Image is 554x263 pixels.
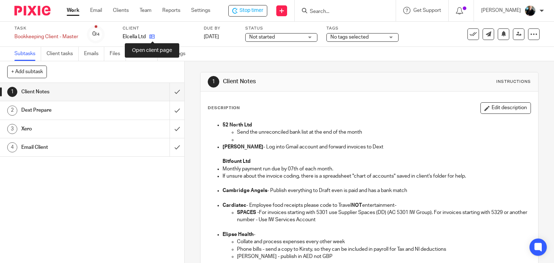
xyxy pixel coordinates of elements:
[237,253,531,260] p: [PERSON_NAME] - publish in AED not GBP
[249,35,275,40] span: Not started
[7,87,17,97] div: 1
[140,7,151,14] a: Team
[351,203,362,208] strong: NOT
[223,187,531,194] p: - Publish everything to Draft even is paid and has a bank match
[237,238,531,245] p: Collate and process expenses every other week
[481,7,521,14] p: [PERSON_NAME]
[223,173,531,180] p: If unsure about the invoice coding, there is a spreadsheet "chart of accounts" saved in client's ...
[208,76,219,88] div: 1
[223,232,254,237] strong: Elipse Health
[162,7,180,14] a: Reports
[239,7,263,14] span: Stop timer
[7,66,47,78] button: + Add subtask
[7,106,17,116] div: 2
[113,7,129,14] a: Clients
[480,102,531,114] button: Edit description
[191,7,210,14] a: Settings
[21,124,115,134] h1: Xero
[90,7,102,14] a: Email
[14,47,41,61] a: Subtasks
[92,30,100,38] div: 0
[237,246,531,253] p: Phone bills - send a copy to Kirsty, so they can be included in payroll for Tax and NI deductions
[223,143,531,151] p: - Log into Gmail account and forward invoices to Dext
[14,33,78,40] div: Bookkeeping Client - Master
[96,32,100,36] small: /4
[21,142,115,153] h1: Email Client
[123,26,195,31] label: Client
[326,26,399,31] label: Tags
[223,165,531,173] p: Monthly payment run due by 07th of each month.
[84,47,104,61] a: Emails
[223,159,251,164] strong: Bitfount Ltd
[204,26,236,31] label: Due by
[223,203,246,208] strong: Cardiatec
[245,26,317,31] label: Status
[228,5,267,17] div: Elcella Ltd - Bookkeeping Client - Master
[14,6,50,15] img: Pixie
[21,105,115,116] h1: Dext Prepare
[131,47,158,61] a: Notes (0)
[237,209,531,224] p: For invoices starting with 5301 use Supplier Spaces (DD) (AC 5301 IW Group). For invoices startin...
[413,8,441,13] span: Get Support
[223,188,267,193] strong: Cambridge Angels
[309,9,374,15] input: Search
[208,105,240,111] p: Description
[163,47,191,61] a: Audit logs
[524,5,536,17] img: nicky-partington.jpg
[330,35,369,40] span: No tags selected
[237,129,531,136] p: Send the unreconciled bank list at the end of the month
[496,79,531,85] div: Instructions
[223,231,531,238] p: -
[7,142,17,152] div: 4
[123,33,146,40] p: Elcella Ltd
[110,47,126,61] a: Files
[223,78,384,85] h1: Client Notes
[67,7,79,14] a: Work
[14,26,78,31] label: Task
[47,47,79,61] a: Client tasks
[223,144,263,150] strong: [PERSON_NAME]
[21,86,115,97] h1: Client Notes
[7,124,17,134] div: 3
[223,202,531,209] p: - Employee food receipts please code to Travel entertainment-
[237,210,259,215] strong: SPACES -
[223,122,252,128] strong: 52 North Ltd
[204,34,219,39] span: [DATE]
